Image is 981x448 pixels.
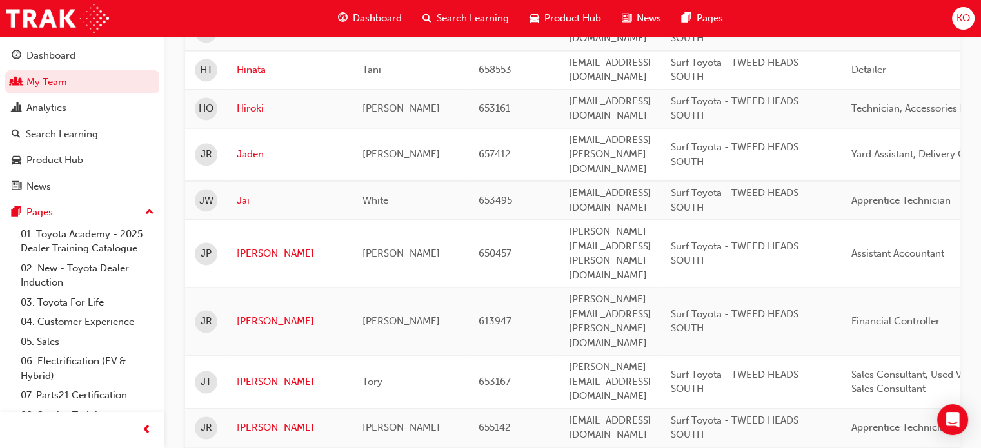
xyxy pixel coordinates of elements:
a: news-iconNews [611,5,671,32]
span: car-icon [530,10,539,26]
div: Search Learning [26,127,98,142]
span: Tani [362,64,381,75]
span: Assistant Accountant [851,248,944,259]
span: 653167 [479,376,511,387]
span: Tory [362,376,382,387]
span: guage-icon [12,50,21,62]
span: 658553 [479,64,511,75]
a: 01. Toyota Academy - 2025 Dealer Training Catalogue [15,224,159,258]
span: pages-icon [682,10,691,26]
a: 06. Electrification (EV & Hybrid) [15,351,159,385]
span: JT [201,375,212,389]
a: 07. Parts21 Certification [15,385,159,405]
span: Surf Toyota - TWEED HEADS SOUTH [671,141,798,168]
span: JP [201,246,212,261]
a: 08. Service Training [15,405,159,425]
span: news-icon [12,181,21,193]
span: Pages [697,11,723,26]
div: Dashboard [26,48,75,63]
a: My Team [5,70,159,94]
a: pages-iconPages [671,5,733,32]
a: guage-iconDashboard [328,5,412,32]
div: Product Hub [26,153,83,168]
span: White [362,195,388,206]
a: Dashboard [5,44,159,68]
span: [EMAIL_ADDRESS][DOMAIN_NAME] [569,57,651,83]
span: guage-icon [338,10,348,26]
div: Open Intercom Messenger [937,404,968,435]
span: News [637,11,661,26]
span: HO [199,101,213,116]
span: Apprentice Technician [851,195,951,206]
img: Trak [6,4,109,33]
span: 653495 [479,195,512,206]
span: Surf Toyota - TWEED HEADS SOUTH [671,308,798,335]
span: [PERSON_NAME][EMAIL_ADDRESS][DOMAIN_NAME] [569,361,651,402]
span: 653161 [479,102,510,114]
span: [PERSON_NAME] [362,102,440,114]
span: JW [199,193,213,208]
span: [PERSON_NAME][EMAIL_ADDRESS][PERSON_NAME][DOMAIN_NAME] [569,293,651,349]
span: KO [956,11,970,26]
a: Search Learning [5,122,159,146]
div: Pages [26,205,53,220]
span: JR [201,147,212,162]
span: [PERSON_NAME] [362,248,440,259]
span: search-icon [422,10,431,26]
span: [EMAIL_ADDRESS][DOMAIN_NAME] [569,95,651,122]
span: [EMAIL_ADDRESS][PERSON_NAME][DOMAIN_NAME] [569,134,651,175]
span: Surf Toyota - TWEED HEADS SOUTH [671,240,798,267]
span: [EMAIL_ADDRESS][DOMAIN_NAME] [569,414,651,441]
span: up-icon [145,204,154,221]
a: [PERSON_NAME] [237,375,343,389]
a: Hinata [237,63,343,77]
span: JR [201,314,212,329]
a: [PERSON_NAME] [237,314,343,329]
span: [PERSON_NAME] [362,422,440,433]
span: 657412 [479,148,511,160]
span: [PERSON_NAME] [362,315,440,327]
span: Surf Toyota - TWEED HEADS SOUTH [671,187,798,213]
div: News [26,179,51,194]
a: car-iconProduct Hub [519,5,611,32]
span: Apprentice Technician [851,422,951,433]
a: 02. New - Toyota Dealer Induction [15,258,159,293]
a: Jai [237,193,343,208]
span: [EMAIL_ADDRESS][DOMAIN_NAME] [569,187,651,213]
span: search-icon [12,129,21,141]
button: Pages [5,200,159,224]
a: 04. Customer Experience [15,312,159,332]
span: Surf Toyota - TWEED HEADS SOUTH [671,57,798,83]
a: 03. Toyota For Life [15,293,159,313]
span: HT [200,63,213,77]
span: Financial Controller [851,315,940,327]
span: 655142 [479,422,511,433]
a: search-iconSearch Learning [412,5,519,32]
a: [PERSON_NAME] [237,420,343,435]
span: people-icon [12,77,21,88]
a: Jaden [237,147,343,162]
span: Surf Toyota - TWEED HEADS SOUTH [671,95,798,122]
span: [PERSON_NAME] [362,148,440,160]
div: Analytics [26,101,66,115]
span: Surf Toyota - TWEED HEADS SOUTH [671,414,798,441]
span: prev-icon [142,422,152,438]
span: 650457 [479,248,511,259]
span: Detailer [851,64,886,75]
a: Product Hub [5,148,159,172]
span: chart-icon [12,102,21,114]
span: Search Learning [437,11,509,26]
a: Hiroki [237,101,343,116]
span: [PERSON_NAME][EMAIL_ADDRESS][PERSON_NAME][DOMAIN_NAME] [569,226,651,281]
span: Product Hub [544,11,601,26]
button: KO [952,7,975,30]
span: pages-icon [12,207,21,219]
span: Dashboard [353,11,402,26]
span: JR [201,420,212,435]
span: Surf Toyota - TWEED HEADS SOUTH [671,369,798,395]
a: 05. Sales [15,332,159,352]
a: [PERSON_NAME] [237,246,343,261]
span: 613947 [479,315,511,327]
